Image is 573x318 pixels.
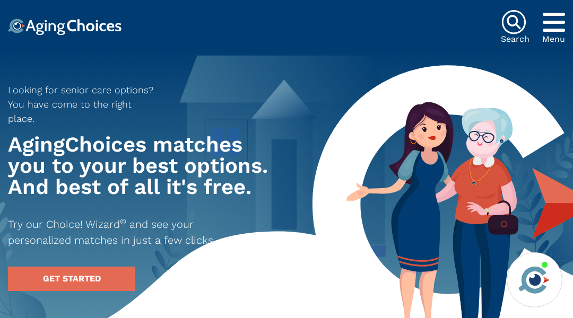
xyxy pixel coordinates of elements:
[8,19,121,36] img: Choice!
[8,134,273,198] h1: AgingChoices matches you to your best options. And best of all it's free.
[120,217,126,226] sup: ©
[516,262,552,298] img: avatar
[542,35,565,43] div: Menu
[501,35,529,43] div: Search
[8,83,161,126] p: Looking for senior care options? You have come to the right place.
[542,10,565,35] div: Popover trigger
[8,216,254,248] p: Try our Choice! Wizard and see your personalized matches in just a few clicks.
[501,10,526,35] img: search-icon.svg
[8,267,135,291] a: GET STARTED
